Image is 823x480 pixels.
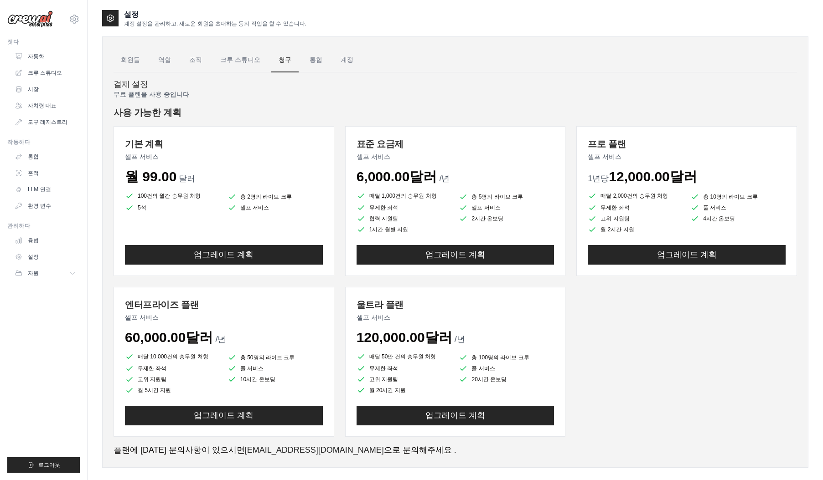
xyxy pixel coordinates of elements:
[194,250,254,259] font: 업그레이드 계획
[138,376,166,383] font: 고위 지원팀
[369,387,406,393] font: 월 20시간 지원
[471,194,523,200] font: 총 5명의 라이브 크루
[609,169,697,184] font: 12,000.00달러
[28,119,67,125] font: 도구 레지스트리
[125,406,323,425] button: 업그레이드 계획
[357,406,554,425] button: 업그레이드 계획
[11,82,80,97] a: 시장
[138,193,201,199] font: 100건의 월간 승무원 처형
[138,204,146,211] font: 5석
[425,411,485,420] font: 업그레이드 계획
[439,174,450,183] font: /년
[240,365,264,372] font: 풀 서비스
[588,245,786,265] button: 업그레이드 계획
[11,49,80,64] a: 자동화
[7,223,30,229] font: 관리하다
[271,48,299,72] a: 청구
[11,98,80,113] a: 자치령 대표
[7,39,19,45] font: 짓다
[341,56,353,63] font: 계정
[245,445,384,454] a: [EMAIL_ADDRESS][DOMAIN_NAME]
[182,48,209,72] a: 조직
[121,56,140,63] font: 회원들
[213,48,268,72] a: 크루 스튜디오
[28,70,62,76] font: 크루 스튜디오
[11,166,80,180] a: 흔적
[600,215,629,222] font: 고위 지원팀
[11,199,80,213] a: 환경 변수
[11,250,80,264] a: 설정
[189,56,202,63] font: 조직
[220,56,260,63] font: 크루 스튜디오
[471,204,500,211] font: 셀프 서비스
[114,80,148,89] font: 결제 설정
[619,114,823,480] div: 채팅 위젯
[471,365,495,372] font: 풀 서비스
[114,91,189,98] font: 무료 플랜을 사용 중입니다
[310,56,322,63] font: 통합
[425,250,485,259] font: 업그레이드 계획
[114,107,181,117] font: 사용 가능한 계획
[125,330,213,345] font: 60,000.00달러
[357,169,437,184] font: 6,000.00달러
[158,56,171,63] font: 역할
[369,193,437,199] font: 매달 1,000건의 승무원 처형
[279,56,291,63] font: 청구
[7,139,30,145] font: 작동하다
[369,204,398,211] font: 무제한 좌석
[28,170,39,176] font: 흔적
[11,233,80,248] a: 용법
[179,174,195,183] font: 달러
[369,215,398,222] font: 협력 지원팀
[600,193,668,199] font: 매달 2,000건의 승무원 처형
[357,153,390,160] font: 셀프 서비스
[194,411,254,420] font: 업그레이드 계획
[357,314,390,321] font: 셀프 서비스
[455,335,465,344] font: /년
[28,102,57,109] font: 자치령 대표
[369,365,398,372] font: 무제한 좌석
[369,226,408,233] font: 1시간 월별 지원
[28,86,39,92] font: 시장
[124,10,138,18] font: 설정
[357,245,554,265] button: 업그레이드 계획
[384,445,456,454] font: 으로 문의해주세요 .
[357,300,404,310] font: 울트라 플랜
[600,226,634,233] font: 월 2시간 지원
[151,48,178,72] a: 역할
[125,153,159,160] font: 셀프 서비스
[125,300,199,310] font: 엔터프라이즈 플랜
[7,457,80,473] button: 로그아웃
[302,48,330,72] a: 통합
[588,153,621,160] font: 셀프 서비스
[240,354,295,361] font: 총 50명의 라이브 크루
[7,10,53,28] img: 심벌 마크
[369,353,436,360] font: 매달 50만 건의 승무원 처형
[28,186,51,193] font: LLM 연결
[588,139,626,149] font: 프로 플랜
[28,153,39,160] font: 통합
[333,48,361,72] a: 계정
[125,139,163,149] font: 기본 계획
[28,237,39,244] font: 용법
[28,53,44,60] font: 자동화
[240,376,275,383] font: 10시간 온보딩
[471,376,507,383] font: 20시간 온보딩
[125,245,323,265] button: 업그레이드 계획
[125,314,159,321] font: 셀프 서비스
[471,215,503,222] font: 2시간 온보딩
[588,174,609,183] font: 1년당
[215,335,226,344] font: /년
[11,66,80,80] a: 크루 스튜디오
[138,365,166,372] font: 무제한 좌석
[124,20,306,27] font: 계정 설정을 관리하고, 새로운 회원을 초대하는 등의 작업을 할 수 있습니다.
[11,115,80,129] a: 도구 레지스트리
[619,114,823,480] iframe: Chat Widget
[28,270,39,276] font: 자원
[125,169,176,184] font: 월 99.00
[138,353,208,360] font: 매달 10,000건의 승무원 처형
[240,204,269,211] font: 셀프 서비스
[38,462,60,468] font: 로그아웃
[28,203,51,209] font: 환경 변수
